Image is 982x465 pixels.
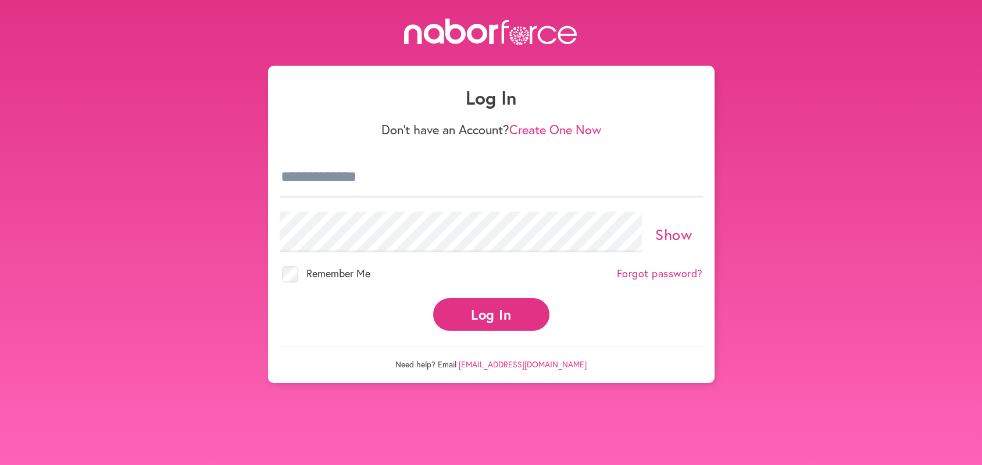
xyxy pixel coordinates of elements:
a: Create One Now [509,121,601,138]
h1: Log In [280,87,703,109]
a: Show [655,224,692,244]
button: Log In [433,298,549,330]
span: Remember Me [306,266,370,280]
p: Need help? Email [280,346,703,370]
a: [EMAIL_ADDRESS][DOMAIN_NAME] [459,359,587,370]
a: Forgot password? [617,267,703,280]
p: Don't have an Account? [280,122,703,137]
